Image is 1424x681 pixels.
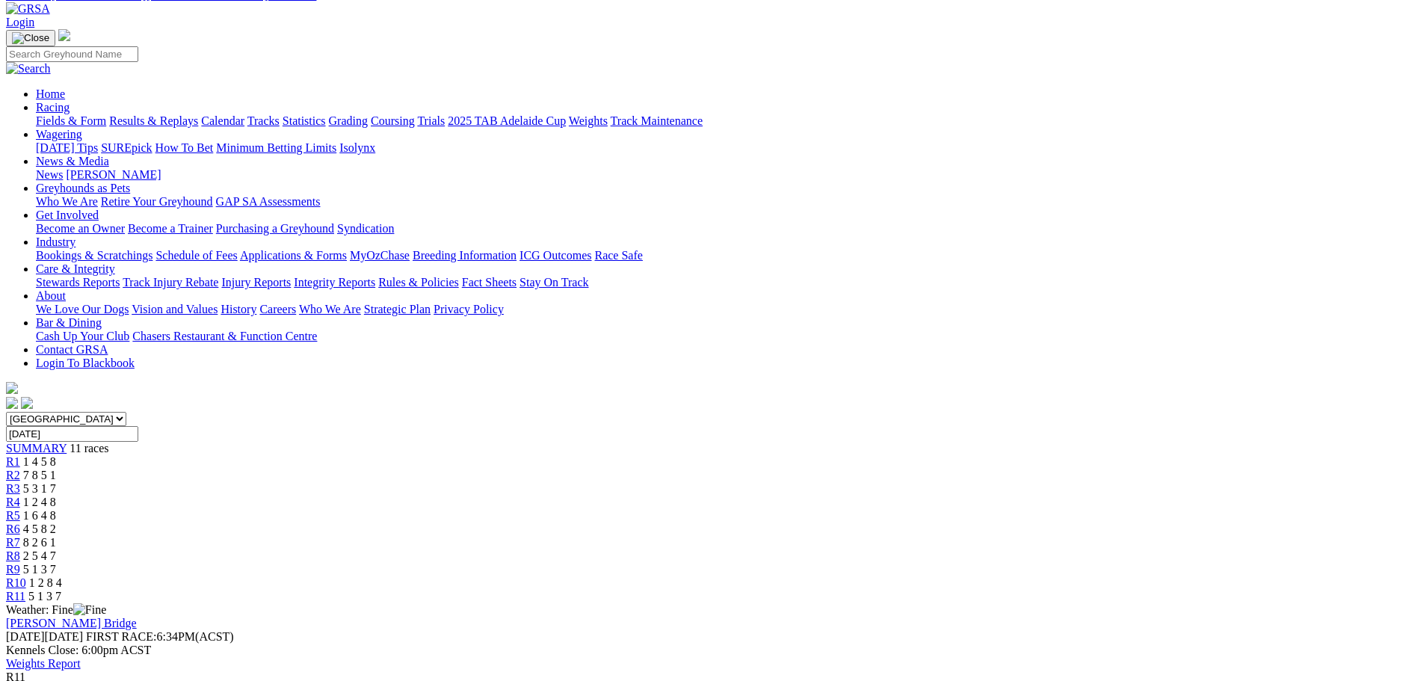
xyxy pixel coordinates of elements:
span: 1 4 5 8 [23,455,56,468]
a: Wagering [36,128,82,141]
span: Weather: Fine [6,603,106,616]
span: 6:34PM(ACST) [86,630,234,643]
span: [DATE] [6,630,45,643]
div: Bar & Dining [36,330,1418,343]
a: Bar & Dining [36,316,102,329]
a: Fields & Form [36,114,106,127]
span: R5 [6,509,20,522]
a: Who We Are [299,303,361,315]
a: About [36,289,66,302]
div: Industry [36,249,1418,262]
a: Chasers Restaurant & Function Centre [132,330,317,342]
div: Get Involved [36,222,1418,235]
a: Calendar [201,114,244,127]
a: R7 [6,536,20,549]
a: R4 [6,496,20,508]
a: Track Maintenance [611,114,703,127]
a: Become an Owner [36,222,125,235]
a: Integrity Reports [294,276,375,289]
span: FIRST RACE: [86,630,156,643]
a: Breeding Information [413,249,517,262]
a: Login To Blackbook [36,357,135,369]
a: Care & Integrity [36,262,115,275]
a: [DATE] Tips [36,141,98,154]
a: Purchasing a Greyhound [216,222,334,235]
img: twitter.svg [21,397,33,409]
a: Weights [569,114,608,127]
img: logo-grsa-white.png [58,29,70,41]
a: SUREpick [101,141,152,154]
a: Who We Are [36,195,98,208]
span: 1 6 4 8 [23,509,56,522]
a: Minimum Betting Limits [216,141,336,154]
a: GAP SA Assessments [216,195,321,208]
a: Rules & Policies [378,276,459,289]
span: [DATE] [6,630,83,643]
a: Careers [259,303,296,315]
a: Industry [36,235,75,248]
span: 7 8 5 1 [23,469,56,481]
a: Results & Replays [109,114,198,127]
a: Tracks [247,114,280,127]
input: Select date [6,426,138,442]
span: 1 2 8 4 [29,576,62,589]
span: R1 [6,455,20,468]
a: R10 [6,576,26,589]
a: Statistics [283,114,326,127]
a: Home [36,87,65,100]
a: Coursing [371,114,415,127]
a: R9 [6,563,20,576]
span: SUMMARY [6,442,67,454]
a: Bookings & Scratchings [36,249,152,262]
a: History [221,303,256,315]
span: 11 races [70,442,108,454]
img: logo-grsa-white.png [6,382,18,394]
a: Stewards Reports [36,276,120,289]
a: News & Media [36,155,109,167]
span: 4 5 8 2 [23,523,56,535]
a: ICG Outcomes [520,249,591,262]
a: [PERSON_NAME] [66,168,161,181]
a: Weights Report [6,657,81,670]
a: R8 [6,549,20,562]
a: 2025 TAB Adelaide Cup [448,114,566,127]
div: Greyhounds as Pets [36,195,1418,209]
a: Strategic Plan [364,303,431,315]
a: Become a Trainer [128,222,213,235]
a: Retire Your Greyhound [101,195,213,208]
span: 5 3 1 7 [23,482,56,495]
a: Login [6,16,34,28]
a: Race Safe [594,249,642,262]
a: Get Involved [36,209,99,221]
a: Contact GRSA [36,343,108,356]
div: Racing [36,114,1418,128]
span: 1 2 4 8 [23,496,56,508]
a: Grading [329,114,368,127]
button: Toggle navigation [6,30,55,46]
a: R6 [6,523,20,535]
a: Privacy Policy [434,303,504,315]
span: 5 1 3 7 [23,563,56,576]
a: We Love Our Dogs [36,303,129,315]
a: Syndication [337,222,394,235]
a: Injury Reports [221,276,291,289]
a: R11 [6,590,25,603]
img: GRSA [6,2,50,16]
a: R2 [6,469,20,481]
span: 5 1 3 7 [28,590,61,603]
div: News & Media [36,168,1418,182]
a: Applications & Forms [240,249,347,262]
a: Isolynx [339,141,375,154]
img: Close [12,32,49,44]
img: Search [6,62,51,76]
a: Vision and Values [132,303,218,315]
div: Wagering [36,141,1418,155]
